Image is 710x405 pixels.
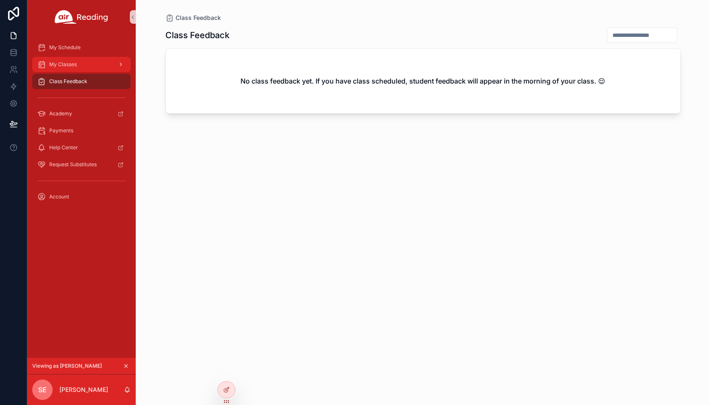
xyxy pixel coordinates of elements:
img: App logo [55,10,108,24]
h2: No class feedback yet. If you have class scheduled, student feedback will appear in the morning o... [240,76,605,86]
a: Request Substitutes [32,157,131,172]
a: My Classes [32,57,131,72]
h1: Class Feedback [165,29,229,41]
a: My Schedule [32,40,131,55]
span: Class Feedback [49,78,87,85]
span: SE [38,385,47,395]
p: [PERSON_NAME] [59,385,108,394]
a: Class Feedback [32,74,131,89]
span: Help Center [49,144,78,151]
span: My Classes [49,61,77,68]
span: Account [49,193,69,200]
a: Payments [32,123,131,138]
span: Payments [49,127,73,134]
span: Viewing as [PERSON_NAME] [32,363,102,369]
a: Academy [32,106,131,121]
span: Request Substitutes [49,161,97,168]
span: Class Feedback [176,14,221,22]
a: Class Feedback [165,14,221,22]
div: scrollable content [27,34,136,215]
a: Help Center [32,140,131,155]
a: Account [32,189,131,204]
span: My Schedule [49,44,81,51]
span: Academy [49,110,72,117]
